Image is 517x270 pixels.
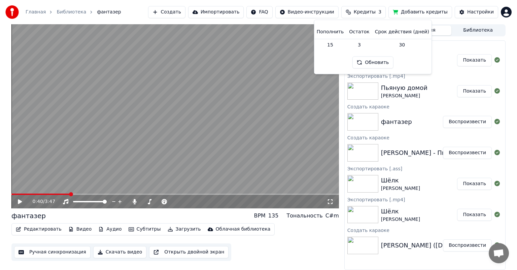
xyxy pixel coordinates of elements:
[188,6,244,18] button: Импортировать
[26,9,121,15] nav: breadcrumb
[246,6,272,18] button: FAQ
[489,243,509,263] div: Открытый чат
[372,39,432,51] td: 30
[372,25,432,39] th: Срок действия (дней)
[346,25,372,39] th: Остаток
[341,6,386,18] button: Кредиты3
[388,6,452,18] button: Добавить кредиты
[14,246,91,258] button: Ручная синхронизация
[443,116,492,128] button: Воспроизвести
[443,147,492,159] button: Воспроизвести
[451,26,505,35] button: Библиотека
[286,212,322,220] div: Тональность
[254,212,265,220] div: BPM
[381,241,489,250] div: [PERSON_NAME] ([DOMAIN_NAME])
[148,6,185,18] button: Создать
[11,211,46,221] div: фантазер
[325,212,339,220] div: C#m
[149,246,229,258] button: Открыть двойной экран
[381,176,420,185] div: Шёлк
[314,25,346,39] th: Пополнить
[268,212,279,220] div: 135
[467,9,494,15] div: Настройки
[275,6,339,18] button: Видео-инструкции
[381,83,427,93] div: Пьяную домой
[457,178,492,190] button: Показать
[26,9,46,15] a: Главная
[455,6,498,18] button: Настройки
[381,93,427,99] div: [PERSON_NAME]
[126,225,164,234] button: Субтитры
[96,225,124,234] button: Аудио
[352,57,393,69] button: Обновить
[381,216,420,223] div: [PERSON_NAME]
[345,195,505,203] div: Экспортировать [.mp4]
[457,85,492,97] button: Показать
[345,133,505,141] div: Создать караоке
[57,9,86,15] a: Библиотека
[33,198,43,205] span: 0:40
[45,198,55,205] span: 3:47
[345,164,505,172] div: Экспортировать [.ass]
[165,225,204,234] button: Загрузить
[66,225,95,234] button: Видео
[33,198,49,205] div: /
[13,225,64,234] button: Редактировать
[345,226,505,234] div: Создать караоке
[381,117,412,127] div: фантазер
[97,9,121,15] span: фантазер
[378,9,381,15] span: 3
[345,72,505,80] div: Экспортировать [.mp4]
[314,39,346,51] td: 15
[381,207,420,216] div: Шёлк
[345,102,505,110] div: Создать караоке
[216,226,271,233] div: Облачная библиотека
[346,39,372,51] td: 3
[443,239,492,251] button: Воспроизвести
[5,5,19,19] img: youka
[93,246,147,258] button: Скачать видео
[354,9,376,15] span: Кредиты
[457,209,492,221] button: Показать
[381,185,420,192] div: [PERSON_NAME]
[457,54,492,66] button: Показать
